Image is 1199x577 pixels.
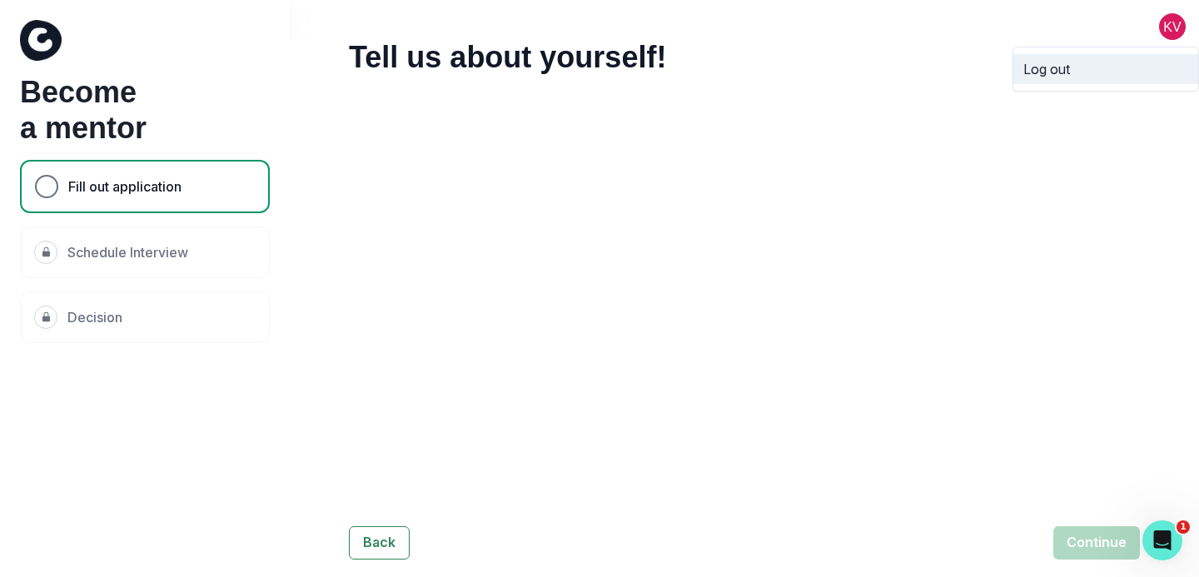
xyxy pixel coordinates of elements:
p: Decision [67,307,122,327]
div: Decision [20,291,270,343]
h1: Become a mentor [20,74,270,146]
span: 1 [1177,520,1190,534]
button: Back [349,526,410,560]
p: Fill out application [68,177,182,196]
iframe: Intercom live chat [1142,520,1182,560]
button: Log out [1013,54,1198,84]
p: Schedule Interview [67,242,188,262]
button: profile picture [1146,13,1199,40]
div: Schedule Interview [20,226,270,278]
img: Curious Cardinals Logo [20,20,62,61]
button: Continue [1053,526,1140,560]
div: Fill out application [20,160,270,213]
h2: Tell us about yourself! [349,40,1140,74]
